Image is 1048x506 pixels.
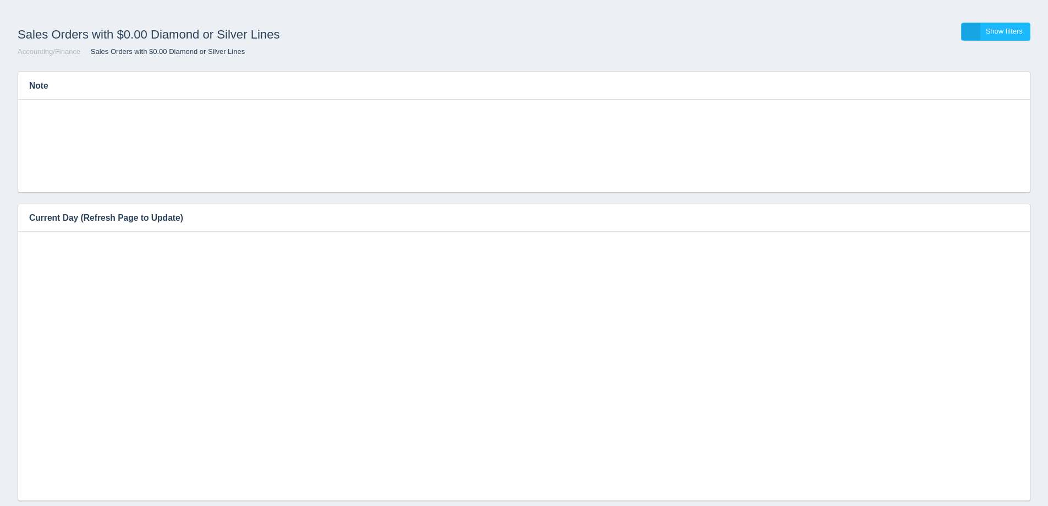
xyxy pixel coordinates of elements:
[83,47,245,57] li: Sales Orders with $0.00 Diamond or Silver Lines
[961,23,1030,41] a: Show filters
[18,23,524,47] h1: Sales Orders with $0.00 Diamond or Silver Lines
[18,204,1013,232] h3: Current Day (Refresh Page to Update)
[986,27,1023,35] span: Show filters
[18,72,1013,100] h3: Note
[18,47,80,56] a: Accounting/Finance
